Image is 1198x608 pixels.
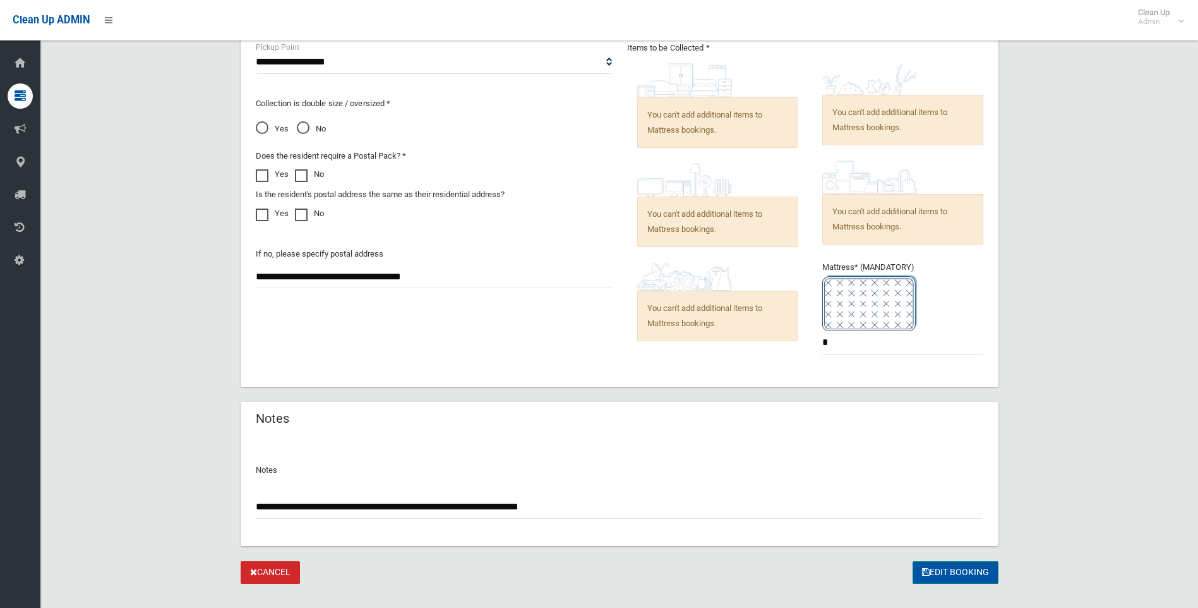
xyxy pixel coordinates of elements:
img: 4fd8a5c772b2c999c83690221e5242e0.png [822,63,917,95]
span: Yes [256,121,289,137]
span: You can't add additional items to Mattress bookings. [822,194,983,245]
label: Does the resident require a Postal Pack? * [256,149,406,164]
label: No [295,167,324,182]
img: e7408bece873d2c1783593a074e5cb2f.png [822,275,917,331]
label: Yes [256,167,289,182]
img: 394712a680b73dbc3d2a6a3a7ffe5a07.png [637,163,732,197]
label: Is the resident's postal address the same as their residential address? [256,187,505,202]
p: Notes [256,463,983,478]
a: Cancel [241,561,300,585]
img: 36c1b0289cb1767239cdd3de9e694f19.png [822,161,917,194]
span: Mattress* (MANDATORY) [822,262,983,331]
img: aa9efdbe659d29b613fca23ba79d85cb.png [637,63,732,97]
span: You can't add additional items to Mattress bookings. [822,95,983,145]
span: You can't add additional items to Mattress bookings. [637,97,798,148]
label: Yes [256,206,289,221]
img: b13cc3517677393f34c0a387616ef184.png [637,262,732,291]
p: Items to be Collected * [627,40,983,56]
p: Collection is double size / oversized * [256,96,612,111]
span: No [297,121,326,137]
small: Admin [1138,17,1170,27]
label: No [295,206,324,221]
span: Clean Up ADMIN [13,14,90,26]
span: You can't add additional items to Mattress bookings. [637,291,798,341]
span: You can't add additional items to Mattress bookings. [637,197,798,247]
label: If no, please specify postal address [256,246,383,262]
button: Edit Booking [913,561,998,585]
header: Notes [241,406,304,431]
span: Clean Up [1132,8,1182,27]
